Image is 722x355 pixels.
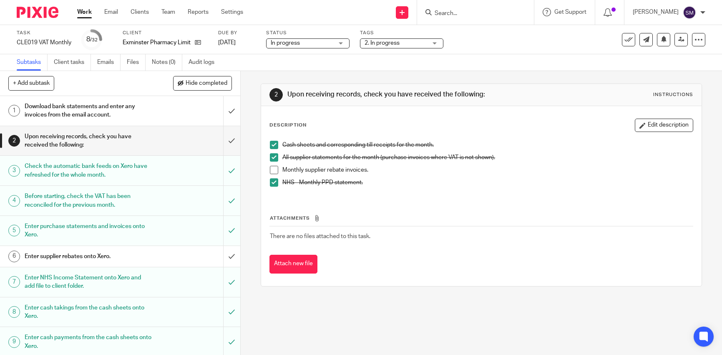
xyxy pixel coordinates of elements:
a: Subtasks [17,54,48,71]
h1: Enter NHS Income Statement onto Xero and add file to client folder. [25,271,151,293]
div: 7 [8,276,20,288]
span: 2. In progress [365,40,400,46]
div: CLE019 VAT Monthly [17,38,71,47]
h1: Enter purchase statements and invoices onto Xero. [25,220,151,241]
h1: Before starting, check the VAT has been reconciled for the previous month. [25,190,151,211]
a: Reports [188,8,209,16]
p: Exminster Pharmacy Limited [123,38,191,47]
span: There are no files attached to this task. [270,233,370,239]
span: In progress [271,40,300,46]
small: /32 [90,38,98,42]
div: 5 [8,225,20,236]
span: Get Support [554,9,586,15]
div: 6 [8,251,20,262]
div: 2 [269,88,283,101]
div: 4 [8,195,20,207]
p: All supplier statements for the month (purchase invoices where VAT is not shown). [282,153,693,162]
h1: Enter cash payments from the cash sheets onto Xero. [25,331,151,352]
a: Files [127,54,146,71]
div: 9 [8,336,20,348]
a: Clients [131,8,149,16]
span: Hide completed [186,80,227,87]
p: Cash sheets and corresponding till receipts for the month. [282,141,693,149]
a: Team [161,8,175,16]
div: 8 [86,35,98,44]
p: [PERSON_NAME] [633,8,679,16]
a: Client tasks [54,54,91,71]
h1: Download bank statements and enter any invoices from the email account. [25,100,151,122]
img: svg%3E [683,6,696,19]
a: Notes (0) [152,54,182,71]
div: 2 [8,135,20,147]
p: Monthly supplier rebate invoices. [282,166,693,174]
label: Client [123,30,208,36]
button: Hide completed [173,76,232,90]
img: Pixie [17,7,58,18]
p: Description [269,122,307,129]
div: 3 [8,165,20,177]
label: Status [266,30,350,36]
h1: Enter cash takings from the cash sheets onto Xero. [25,302,151,323]
label: Tags [360,30,443,36]
a: Audit logs [189,54,221,71]
h1: Enter supplier rebates onto Xero. [25,250,151,263]
span: Attachments [270,216,310,221]
div: Instructions [653,91,693,98]
button: + Add subtask [8,76,54,90]
label: Task [17,30,71,36]
h1: Upon receiving records, check you have received the following: [287,90,499,99]
a: Email [104,8,118,16]
span: [DATE] [218,40,236,46]
a: Emails [97,54,121,71]
h1: Upon receiving records, check you have received the following: [25,130,151,152]
h1: Check the automatic bank feeds on Xero have refreshed for the whole month. [25,160,151,181]
button: Attach new file [269,255,317,274]
div: 1 [8,105,20,117]
p: NHS - Monthly PPD statement. [282,178,693,187]
label: Due by [218,30,256,36]
button: Edit description [635,119,693,132]
div: 8 [8,306,20,318]
a: Settings [221,8,243,16]
input: Search [434,10,509,18]
a: Work [77,8,92,16]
